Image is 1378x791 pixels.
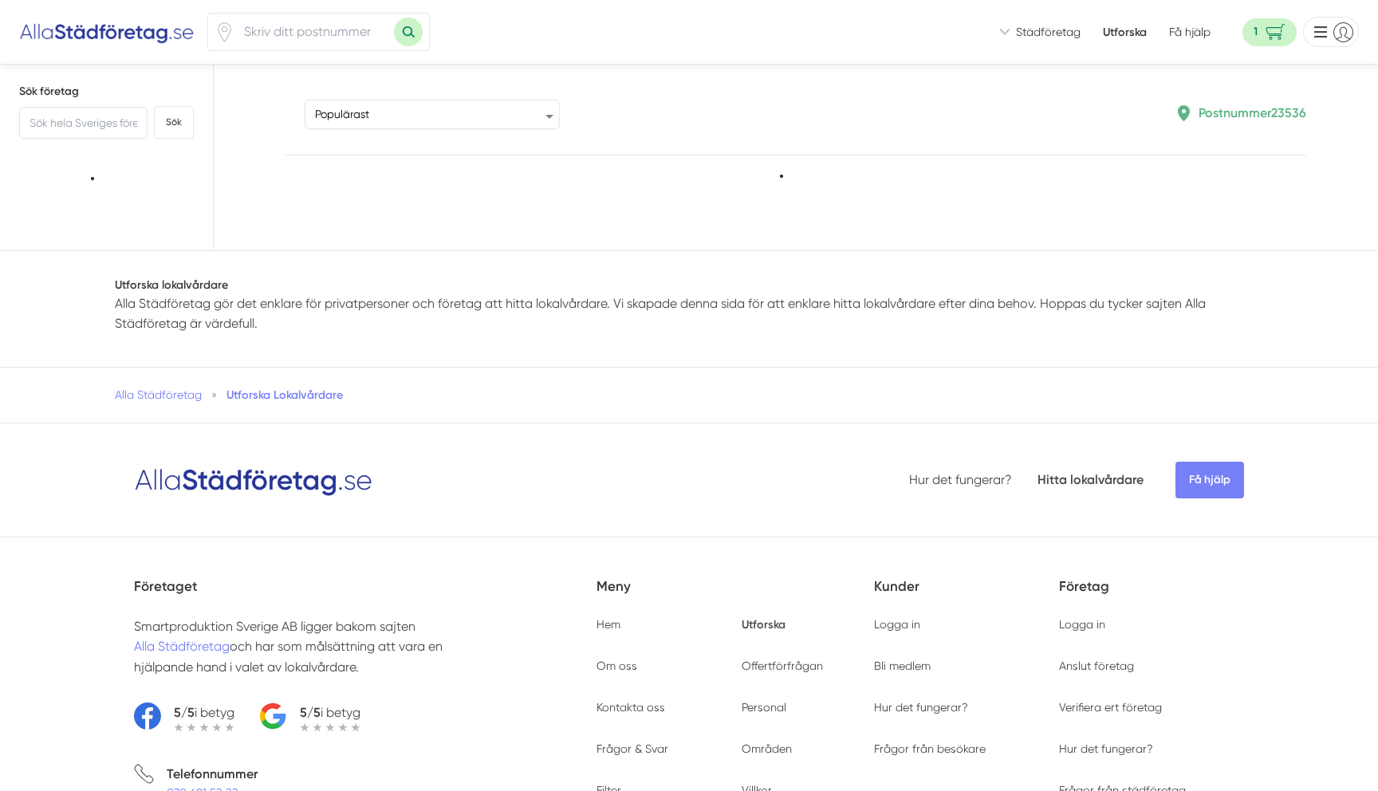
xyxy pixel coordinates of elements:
img: Alla Städföretag [19,19,195,45]
a: Verifiera ert företag [1059,701,1162,714]
span: » [211,387,217,403]
a: Kontakta oss [596,701,665,714]
p: Smartproduktion Sverige AB ligger bakom sajten och har som målsättning att vara en hjälpande hand... [134,616,491,677]
p: Telefonnummer [167,764,258,784]
h5: Företaget [134,576,596,616]
input: Sök hela Sveriges företag här... [19,107,148,139]
input: Skriv ditt postnummer [234,14,394,50]
nav: Breadcrumb [115,387,1263,403]
a: Hitta lokalvårdare [1037,472,1144,487]
svg: Telefon [134,764,154,784]
a: Utforska [1103,24,1147,40]
a: Personal [742,701,786,714]
a: Om oss [596,659,637,672]
h1: Utforska lokalvårdare [115,277,1263,293]
a: Områden [742,742,792,755]
h5: Kunder [874,576,1059,616]
strong: 5/5 [174,705,195,720]
h5: Företag [1059,576,1244,616]
span: Klicka för att använda din position. [215,22,234,42]
img: Logotyp Alla Städföretag [134,462,373,498]
button: Sök med postnummer [394,18,423,46]
a: Bli medlem [874,659,931,672]
a: Hur det fungerar? [874,701,968,714]
a: Frågor från besökare [874,742,986,755]
a: Hur det fungerar? [1059,742,1153,755]
a: Hem [596,618,620,631]
a: Anslut företag [1059,659,1134,672]
a: 5/5i betyg [260,702,360,732]
span: Få hjälp [1175,462,1244,498]
svg: Pin / Karta [215,22,234,42]
button: Sök [154,106,194,139]
a: Frågor & Svar [596,742,668,755]
p: Postnummer 23536 [1199,103,1306,123]
a: Offertförfrågan [742,659,823,672]
a: 5/5i betyg [134,702,234,732]
a: Alla Städföretag [134,639,230,654]
strong: 5/5 [300,705,321,720]
p: Alla Städföretag gör det enklare för privatpersoner och företag att hitta lokalvårdare. Vi skapad... [115,293,1263,334]
a: Utforska [742,617,785,632]
a: Logga in [1059,618,1105,631]
a: Utforska Lokalvårdare [226,388,343,402]
h5: Sök företag [19,84,194,100]
span: Städföretag [1016,24,1081,40]
a: Hur det fungerar? [909,472,1012,487]
a: Logga in [874,618,920,631]
h5: Meny [596,576,874,616]
span: Få hjälp [1169,24,1211,40]
p: i betyg [300,702,360,722]
a: Alla Städföretag [115,388,202,401]
span: navigation-cart [1242,18,1297,46]
p: i betyg [174,702,234,722]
